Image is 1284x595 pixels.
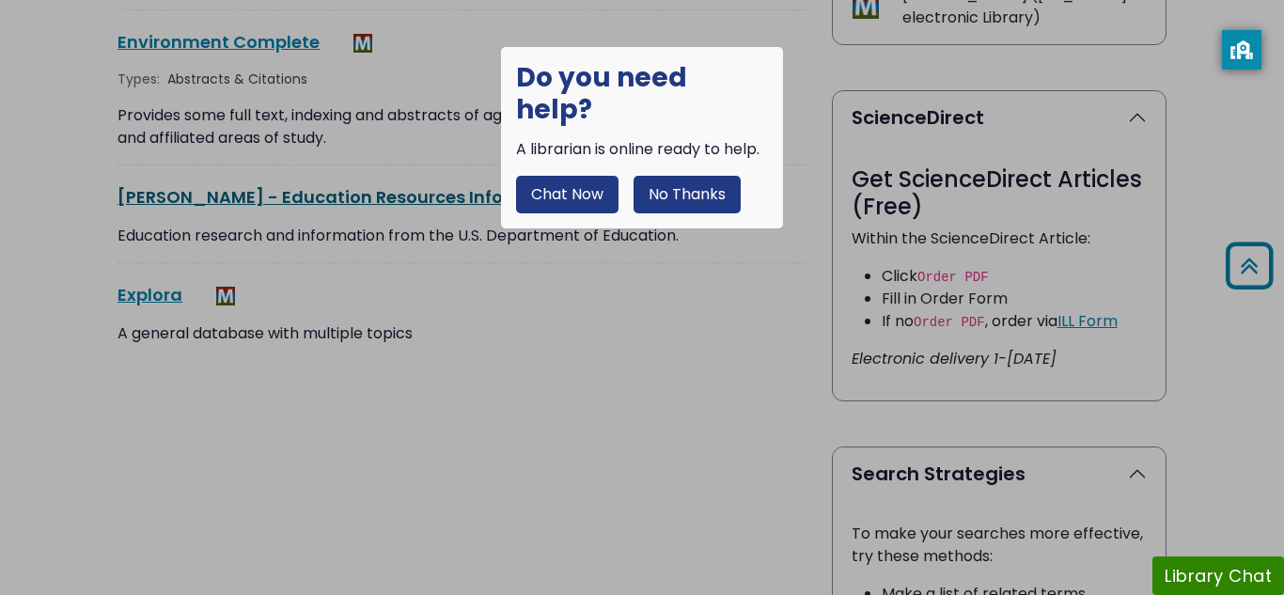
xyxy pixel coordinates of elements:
[1222,30,1261,70] button: privacy banner
[516,176,619,213] button: Chat Now
[516,62,768,125] h1: Do you need help?
[516,138,768,161] div: A librarian is online ready to help.
[634,176,741,213] button: No Thanks
[1152,556,1284,595] button: Library Chat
